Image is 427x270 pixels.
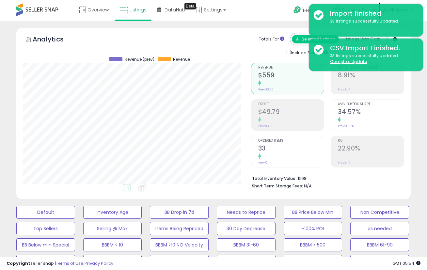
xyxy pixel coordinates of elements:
button: BB Price Below Min [284,206,342,219]
h2: $49.79 [258,108,324,117]
button: BBBM < 10 [83,238,142,251]
span: DataHub [165,7,185,13]
h2: 33 [258,145,324,153]
div: Import finished [325,9,418,18]
span: Help [303,8,312,13]
li: $198 [252,174,399,182]
h2: 34.57% [338,108,404,117]
button: BBBM 31-60 [217,238,276,251]
button: as needed [350,222,409,235]
h2: 22.90% [338,145,404,153]
button: Default [16,206,75,219]
h2: $559 [258,71,324,80]
button: All Selected Listings [292,35,339,43]
span: Listings [130,7,147,13]
div: Tooltip anchor [184,3,196,9]
button: 30 Day Decrease [217,222,276,235]
b: Short Term Storage Fees: [252,183,303,189]
button: BB Below min Special [16,238,75,251]
small: Prev: N/A [338,161,351,165]
button: Items Being Repriced [150,222,209,235]
a: Help [288,1,327,21]
a: Privacy Policy [85,260,113,266]
small: Prev: 0 [258,161,267,165]
button: Inventory Age [83,206,142,219]
button: BBBM >10 NO Velocity [150,238,209,251]
i: Get Help [293,6,301,14]
span: Ordered Items [258,139,324,143]
h2: 8.91% [338,71,404,80]
span: Revenue [173,57,190,62]
span: ROI [338,139,404,143]
small: Prev: $0.00 [258,124,274,128]
h5: Analytics [33,35,76,45]
span: Profit [258,103,324,106]
button: BB Drop in 7d [150,206,209,219]
button: Needs to Reprice [217,206,276,219]
small: Prev: 0.00% [338,124,354,128]
small: Prev: $0.00 [258,87,274,91]
button: Non Competitive [350,206,409,219]
span: Revenue [258,66,324,70]
button: Selling @ Max [83,222,142,235]
strong: Copyright [7,260,30,266]
button: BBBM 61-90 [350,238,409,251]
a: Terms of Use [56,260,84,266]
button: Top Sellers [16,222,75,235]
span: Revenue (prev) [125,57,154,62]
div: Totals For [259,36,284,42]
button: BBBM > 500 [284,238,342,251]
div: Include Returns [282,49,336,56]
span: 2025-09-13 05:54 GMT [392,260,420,266]
u: Complete Update [330,59,367,64]
div: CSV Import Finished. [325,43,418,53]
span: Avg. Buybox Share [338,103,404,106]
span: N/A [304,183,312,189]
b: Total Inventory Value: [252,176,296,181]
div: 33 listings successfully updated. [325,53,418,65]
div: seller snap | | [7,261,113,267]
div: 33 listings successfully updated. [325,18,418,24]
span: Overview [87,7,109,13]
small: Prev: N/A [338,87,351,91]
button: -100% ROI [284,222,342,235]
